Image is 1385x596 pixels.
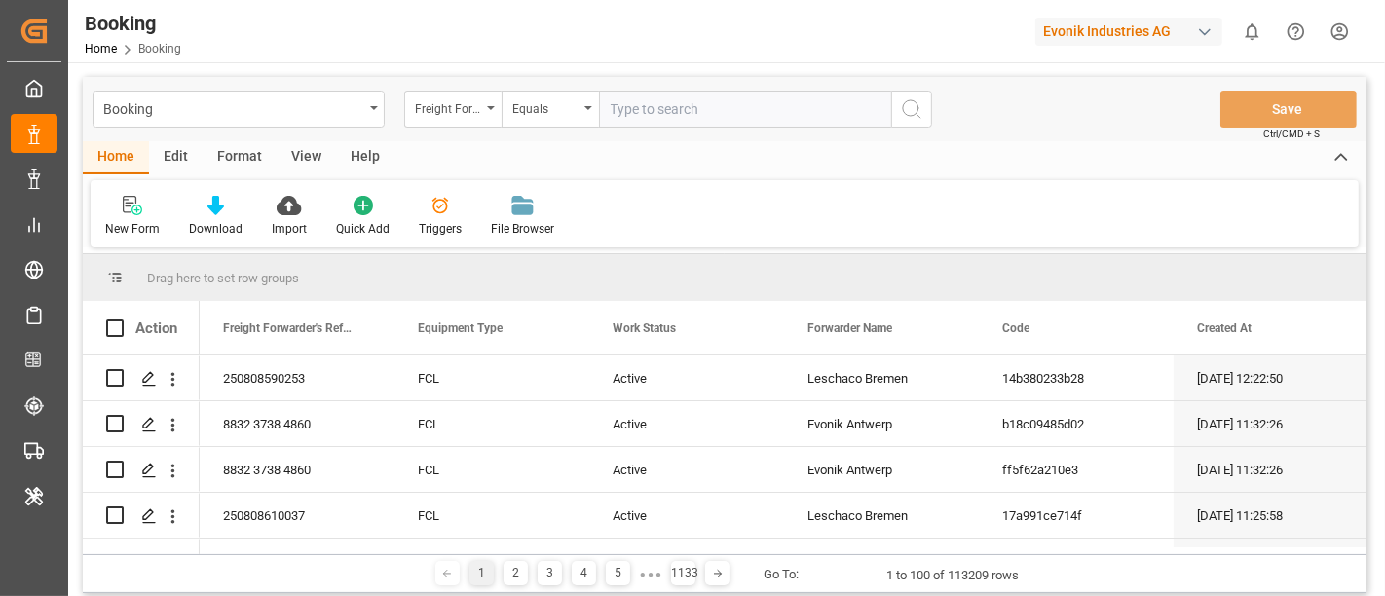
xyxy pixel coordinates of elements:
div: [DATE] 11:32:26 [1174,401,1368,446]
div: 17a991ce714f [979,493,1174,538]
div: Active [589,539,784,583]
span: Code [1002,321,1029,335]
span: Work Status [613,321,676,335]
div: Freight Forwarder's Reference No. [415,95,481,118]
div: 250808590253 [200,355,394,400]
div: Evonik Industries AG [1035,18,1222,46]
div: Home [83,141,149,174]
div: Format [203,141,277,174]
button: Evonik Industries AG [1035,13,1230,50]
div: Evonik Antwerp [784,447,979,492]
div: Press SPACE to select this row. [83,447,200,493]
div: View [277,141,336,174]
span: Drag here to set row groups [147,271,299,285]
div: Active [589,447,784,492]
button: open menu [502,91,599,128]
div: 8832 3738 4860 [200,401,394,446]
div: Booking [103,95,363,120]
div: FCL [394,447,589,492]
span: Created At [1197,321,1252,335]
span: Forwarder Name [807,321,892,335]
button: open menu [404,91,502,128]
div: FCL [394,401,589,446]
div: 14b380233b28 [979,355,1174,400]
div: Equals [512,95,579,118]
div: FCL [394,355,589,400]
input: Type to search [599,91,891,128]
div: Press SPACE to select this row. [83,539,200,584]
div: 44a0ec5fa386 [979,539,1174,583]
div: ff5f62a210e3 [979,447,1174,492]
span: Ctrl/CMD + S [1263,127,1320,141]
div: Press SPACE to select this row. [83,493,200,539]
div: Leschaco Bremen [784,493,979,538]
div: 8832 3738 4860 [200,447,394,492]
div: [DATE] 11:25:58 [1174,493,1368,538]
div: Help [336,141,394,174]
div: Go To: [764,565,799,584]
button: Save [1220,91,1357,128]
div: Download [189,220,243,238]
div: 3 [538,561,562,585]
div: 5 [606,561,630,585]
div: [DATE] 11:32:26 [1174,447,1368,492]
div: Active [589,493,784,538]
div: Evonik Antwerp [784,401,979,446]
div: Press SPACE to select this row. [83,401,200,447]
button: Help Center [1274,10,1318,54]
div: Triggers [419,220,462,238]
div: 1 [469,561,494,585]
div: ● ● ● [640,567,661,581]
span: Equipment Type [418,321,503,335]
div: [DATE] 12:22:50 [1174,355,1368,400]
div: FCL [394,493,589,538]
div: 2 [504,561,528,585]
a: Home [85,42,117,56]
div: b18c09485d02 [979,401,1174,446]
button: show 0 new notifications [1230,10,1274,54]
div: New Form [105,220,160,238]
div: Edit [149,141,203,174]
div: Press SPACE to select this row. [83,355,200,401]
div: 250808610037 [200,493,394,538]
div: [DATE] 09:57:05 [1174,539,1368,583]
div: 250808610682 [200,539,394,583]
div: Import [272,220,307,238]
div: Booking [85,9,181,38]
div: Quick Add [336,220,390,238]
button: search button [891,91,932,128]
button: open menu [93,91,385,128]
div: 1133 [671,561,695,585]
div: Leschaco Bremen [784,355,979,400]
div: File Browser [491,220,554,238]
div: 1 to 100 of 113209 rows [886,566,1019,585]
span: Freight Forwarder's Reference No. [223,321,354,335]
div: Active [589,355,784,400]
div: Action [135,319,177,337]
div: Active [589,401,784,446]
div: 4 [572,561,596,585]
div: FCL [394,539,589,583]
div: Leschaco Bremen [784,539,979,583]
